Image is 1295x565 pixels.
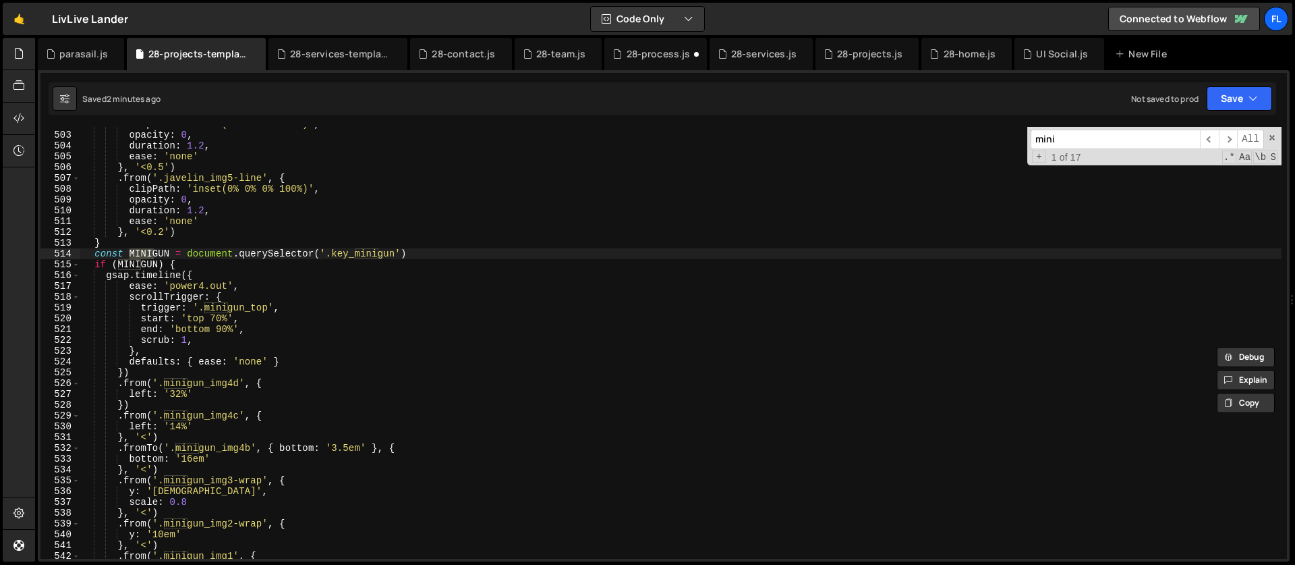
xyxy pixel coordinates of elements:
[40,205,80,216] div: 510
[40,367,80,378] div: 525
[52,11,128,27] div: LivLive Lander
[837,47,902,61] div: 28-projects.js
[40,324,80,335] div: 521
[40,540,80,551] div: 541
[290,47,391,61] div: 28-services-template.js
[40,454,80,464] div: 533
[40,281,80,292] div: 517
[40,292,80,302] div: 518
[1046,152,1087,163] span: 1 of 17
[40,356,80,367] div: 524
[3,3,36,35] a: 🤙
[40,432,80,443] div: 531
[40,313,80,324] div: 520
[1207,86,1272,111] button: Save
[731,47,797,61] div: 28-services.js
[40,475,80,486] div: 535
[107,93,161,105] div: 2 minutes ago
[1253,151,1267,164] span: Whole Word Search
[536,47,586,61] div: 28-team.js
[40,518,80,529] div: 539
[1222,151,1236,164] span: RegExp Search
[1131,93,1199,105] div: Not saved to prod
[1031,130,1200,149] input: Search for
[40,302,80,313] div: 519
[40,248,80,259] div: 514
[40,410,80,421] div: 529
[432,47,495,61] div: 28-contact.js
[1036,47,1088,61] div: UI Social.js
[40,151,80,162] div: 505
[944,47,996,61] div: 28-home.js
[40,346,80,356] div: 523
[40,389,80,400] div: 527
[1237,130,1264,149] span: Alt-Enter
[1219,130,1238,149] span: ​
[1269,151,1277,164] span: Search In Selection
[40,259,80,270] div: 515
[1217,347,1275,367] button: Debug
[627,47,691,61] div: 28-process.js
[40,464,80,475] div: 534
[40,184,80,194] div: 508
[1115,47,1172,61] div: New File
[40,270,80,281] div: 516
[40,140,80,151] div: 504
[40,497,80,508] div: 537
[40,227,80,238] div: 512
[1217,370,1275,390] button: Explain
[591,7,704,31] button: Code Only
[40,508,80,518] div: 538
[59,47,108,61] div: parasail.js
[40,378,80,389] div: 526
[40,238,80,248] div: 513
[40,194,80,205] div: 509
[40,529,80,540] div: 540
[40,400,80,410] div: 528
[82,93,161,105] div: Saved
[1238,151,1252,164] span: CaseSensitive Search
[40,486,80,497] div: 536
[1264,7,1288,31] a: Fl
[1108,7,1260,31] a: Connected to Webflow
[40,335,80,346] div: 522
[40,130,80,140] div: 503
[40,162,80,173] div: 506
[40,421,80,432] div: 530
[1217,393,1275,413] button: Copy
[40,551,80,562] div: 542
[40,173,80,184] div: 507
[1200,130,1219,149] span: ​
[1032,151,1046,163] span: Toggle Replace mode
[40,216,80,227] div: 511
[40,443,80,454] div: 532
[148,47,250,61] div: 28-projects-template.js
